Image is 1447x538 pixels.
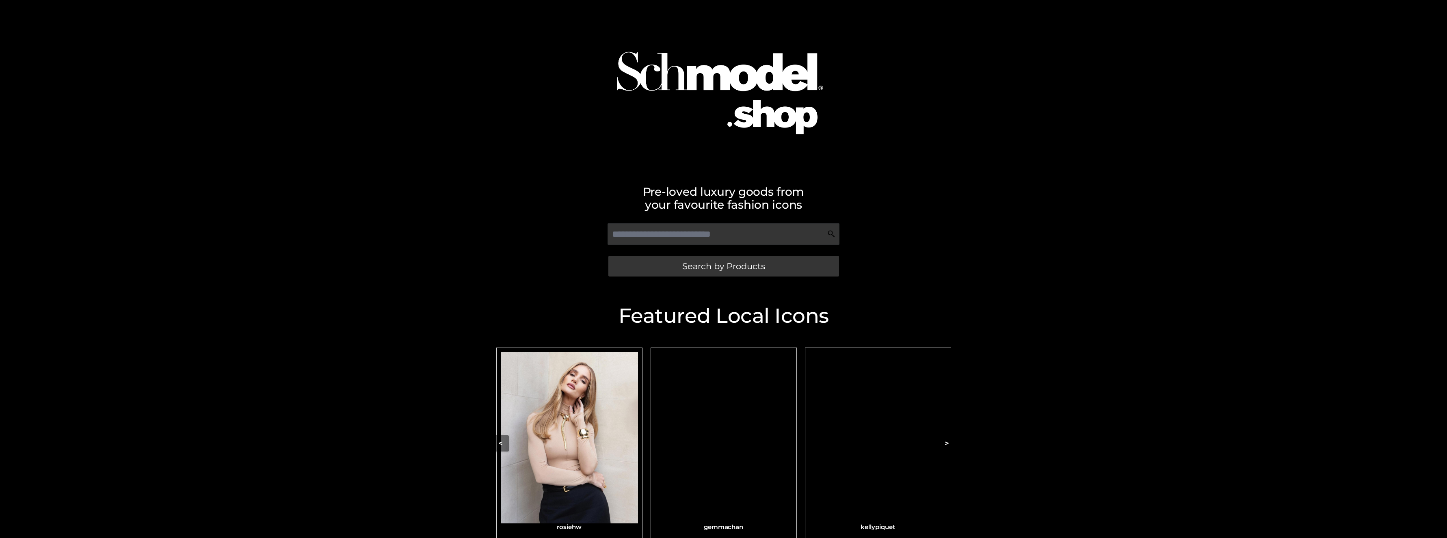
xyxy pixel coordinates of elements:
img: kellypiquet [809,352,947,524]
button: < [492,435,509,452]
img: gemmachan [655,352,792,524]
img: rosiehw [501,352,638,524]
h2: Featured Local Icons​ [492,306,955,326]
h3: kellypiquet [809,523,947,531]
button: > [939,435,955,452]
img: Search Icon [827,230,835,238]
h2: Pre-loved luxury goods from your favourite fashion icons [492,185,955,211]
h3: rosiehw [501,523,638,531]
span: Search by Products [682,262,765,270]
h3: gemmachan [655,523,792,531]
a: Search by Products [608,256,839,277]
